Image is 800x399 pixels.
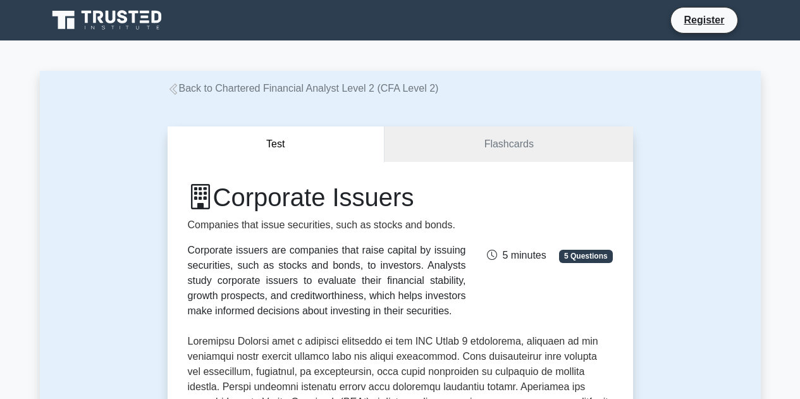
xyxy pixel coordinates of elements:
span: 5 minutes [487,250,546,261]
span: 5 Questions [559,250,612,262]
p: Companies that issue securities, such as stocks and bonds. [188,218,466,233]
a: Flashcards [385,126,632,163]
a: Register [676,12,732,28]
div: Corporate issuers are companies that raise capital by issuing securities, such as stocks and bond... [188,243,466,319]
button: Test [168,126,385,163]
h1: Corporate Issuers [188,182,466,212]
a: Back to Chartered Financial Analyst Level 2 (CFA Level 2) [168,83,439,94]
